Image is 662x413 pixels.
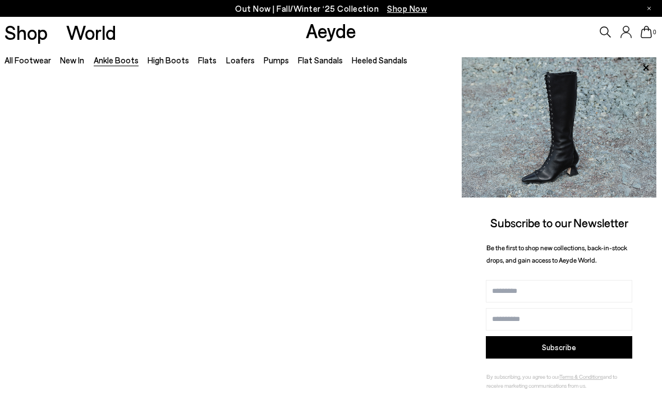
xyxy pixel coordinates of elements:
[298,55,343,65] a: Flat Sandals
[490,215,628,230] span: Subscribe to our Newsletter
[306,19,356,42] a: Aeyde
[66,22,116,42] a: World
[652,29,658,35] span: 0
[198,55,217,65] a: Flats
[462,57,656,198] img: 2a6287a1333c9a56320fd6e7b3c4a9a9.jpg
[387,3,427,13] span: Navigate to /collections/new-in
[486,244,627,264] span: Be the first to shop new collections, back-in-stock drops, and gain access to Aeyde World.
[352,55,407,65] a: Heeled Sandals
[4,22,48,42] a: Shop
[60,55,84,65] a: New In
[264,55,289,65] a: Pumps
[641,26,652,38] a: 0
[486,336,632,359] button: Subscribe
[148,55,189,65] a: High Boots
[559,373,603,380] a: Terms & Conditions
[4,55,51,65] a: All Footwear
[94,55,139,65] a: Ankle Boots
[235,2,427,16] p: Out Now | Fall/Winter ‘25 Collection
[632,55,655,65] span: Filters
[226,55,255,65] a: Loafers
[486,373,559,380] span: By subscribing, you agree to our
